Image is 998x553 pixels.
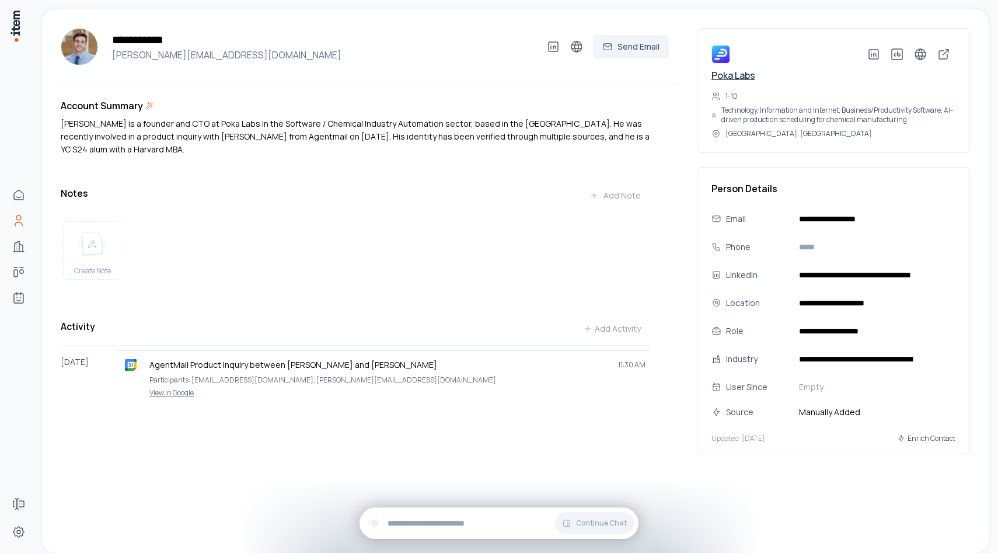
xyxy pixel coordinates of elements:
p: Participants: [EMAIL_ADDRESS][DOMAIN_NAME], [PERSON_NAME][EMAIL_ADDRESS][DOMAIN_NAME] [149,374,645,386]
div: [DATE] [61,350,117,402]
a: People [7,209,30,232]
button: Send Email [593,35,669,58]
div: Source [726,406,790,419]
a: View in Google [121,388,645,398]
span: 11:30 AM [618,360,645,370]
a: Poka Labs [711,69,755,82]
div: User Since [726,381,790,394]
img: Poka Labs [711,45,730,64]
span: Create Note [74,266,111,276]
h3: Notes [61,186,88,200]
div: Location [726,297,790,309]
img: create note [78,231,106,257]
img: gcal logo [125,359,137,371]
h3: Activity [61,319,95,333]
p: [PERSON_NAME] is a founder and CTO at Poka Labs in the Software / Chemical Industry Automation se... [61,117,650,156]
a: Companies [7,235,30,258]
span: Continue Chat [576,519,627,528]
a: Forms [7,492,30,516]
a: Deals [7,260,30,284]
img: Andrew Bass [61,28,98,65]
button: create noteCreate Note [63,221,121,280]
button: Empty [794,378,955,397]
h3: Person Details [711,182,955,196]
button: Continue Chat [555,512,634,534]
button: Enrich Contact [897,428,955,449]
div: Industry [726,353,790,366]
div: Role [726,325,790,338]
div: LinkedIn [726,269,790,281]
h3: Account Summary [61,99,143,113]
p: 1-10 [725,92,738,101]
span: Manually Added [794,406,955,419]
div: Add Note [589,190,641,201]
p: AgentMail Product Inquiry between [PERSON_NAME] and [PERSON_NAME] [149,359,609,371]
a: Agents [7,286,30,309]
button: Add Note [580,184,650,207]
p: [GEOGRAPHIC_DATA], [GEOGRAPHIC_DATA] [725,129,872,138]
a: Home [7,183,30,207]
p: Technology, Information and Internet; Business/Productivity Software; AI-driven production schedu... [721,106,955,124]
div: Email [726,213,790,225]
p: Updated: [DATE] [711,434,765,443]
a: Settings [7,520,30,544]
h4: [PERSON_NAME][EMAIL_ADDRESS][DOMAIN_NAME] [107,48,542,62]
div: Continue Chat [360,507,638,539]
span: Empty [799,381,823,393]
img: Item Brain Logo [9,9,21,43]
button: Add Activity [574,317,650,340]
div: Phone [726,241,790,253]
